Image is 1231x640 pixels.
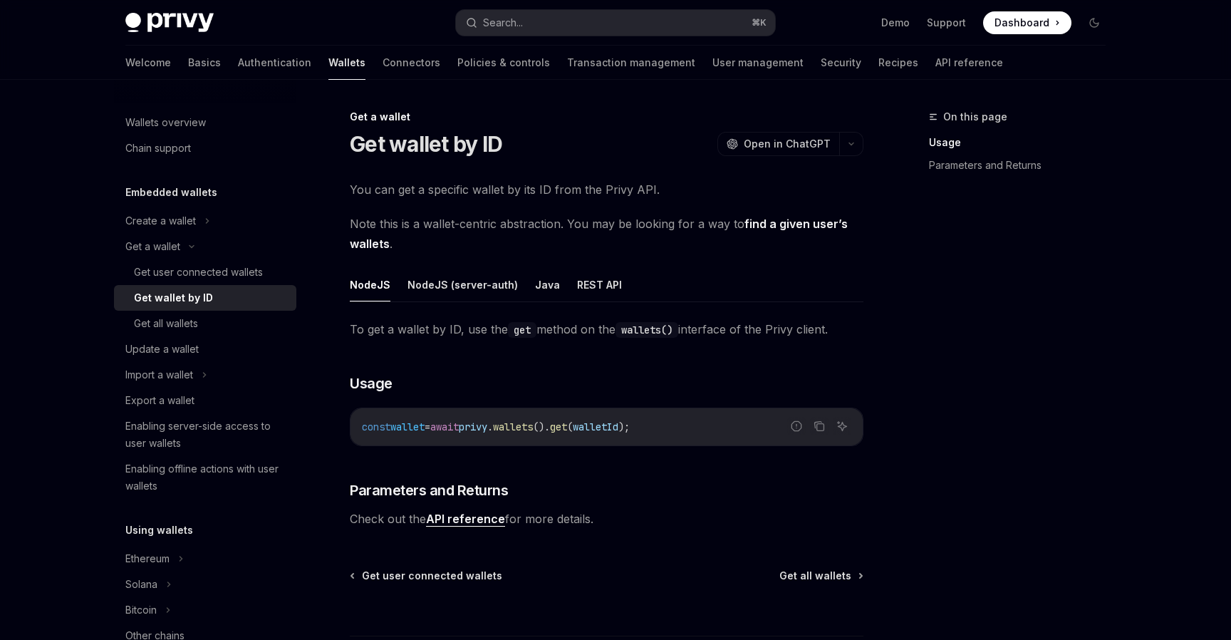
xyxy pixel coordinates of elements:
a: API reference [935,46,1003,80]
span: const [362,420,390,433]
span: Note this is a wallet-centric abstraction. You may be looking for a way to . [350,214,863,254]
span: Parameters and Returns [350,480,508,500]
span: ⌘ K [752,17,767,29]
button: Bitcoin [114,597,296,623]
div: Solana [125,576,157,593]
div: Chain support [125,140,191,157]
button: Toggle dark mode [1083,11,1106,34]
span: Check out the for more details. [350,509,863,529]
div: Export a wallet [125,392,194,409]
span: Dashboard [994,16,1049,30]
a: Policies & controls [457,46,550,80]
button: Java [535,268,560,301]
span: get [550,420,567,433]
span: (). [533,420,550,433]
span: On this page [943,108,1007,125]
a: Get wallet by ID [114,285,296,311]
div: Get all wallets [134,315,198,332]
span: ( [567,420,573,433]
a: Demo [881,16,910,30]
span: To get a wallet by ID, use the method on the interface of the Privy client. [350,319,863,339]
img: dark logo [125,13,214,33]
div: Import a wallet [125,366,193,383]
span: ); [618,420,630,433]
div: Enabling offline actions with user wallets [125,460,288,495]
button: Ask AI [833,417,851,435]
a: Basics [188,46,221,80]
code: wallets() [615,322,678,338]
a: User management [712,46,804,80]
a: Enabling server-side access to user wallets [114,413,296,456]
a: API reference [426,512,505,527]
code: get [508,322,536,338]
h5: Embedded wallets [125,184,217,201]
a: Security [821,46,861,80]
span: privy [459,420,487,433]
a: Support [927,16,966,30]
a: Enabling offline actions with user wallets [114,456,296,499]
span: Usage [350,373,393,393]
button: Get a wallet [114,234,296,259]
div: Create a wallet [125,212,196,229]
button: NodeJS [350,268,390,301]
span: wallet [390,420,425,433]
a: Wallets overview [114,110,296,135]
a: Get all wallets [779,569,862,583]
span: Get all wallets [779,569,851,583]
span: = [425,420,430,433]
h5: Using wallets [125,522,193,539]
div: Get a wallet [350,110,863,124]
a: Usage [929,131,1117,154]
span: wallets [493,420,533,433]
button: Search...⌘K [456,10,775,36]
div: Get user connected wallets [134,264,263,281]
a: Recipes [878,46,918,80]
div: Update a wallet [125,341,199,358]
div: Get wallet by ID [134,289,213,306]
button: Create a wallet [114,208,296,234]
button: Ethereum [114,546,296,572]
button: Open in ChatGPT [717,132,839,156]
div: Search... [483,14,523,31]
div: Ethereum [125,550,170,567]
button: REST API [577,268,622,301]
span: Open in ChatGPT [744,137,831,151]
button: NodeJS (server-auth) [407,268,518,301]
a: Transaction management [567,46,695,80]
h1: Get wallet by ID [350,131,502,157]
a: Update a wallet [114,336,296,362]
span: Get user connected wallets [362,569,502,583]
button: Solana [114,572,296,597]
span: You can get a specific wallet by its ID from the Privy API. [350,180,863,200]
button: Import a wallet [114,362,296,388]
button: Report incorrect code [787,417,806,435]
a: Authentication [238,46,311,80]
a: Get user connected wallets [114,259,296,285]
div: Bitcoin [125,602,157,619]
a: Connectors [383,46,440,80]
a: Wallets [328,46,365,80]
div: Enabling server-side access to user wallets [125,418,288,452]
div: Get a wallet [125,238,180,255]
span: await [430,420,459,433]
a: Chain support [114,135,296,161]
button: Copy the contents from the code block [810,417,829,435]
a: Get user connected wallets [351,569,502,583]
a: Parameters and Returns [929,154,1117,177]
a: Dashboard [983,11,1071,34]
a: Export a wallet [114,388,296,413]
div: Wallets overview [125,114,206,131]
a: Welcome [125,46,171,80]
a: Get all wallets [114,311,296,336]
span: walletId [573,420,618,433]
span: . [487,420,493,433]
